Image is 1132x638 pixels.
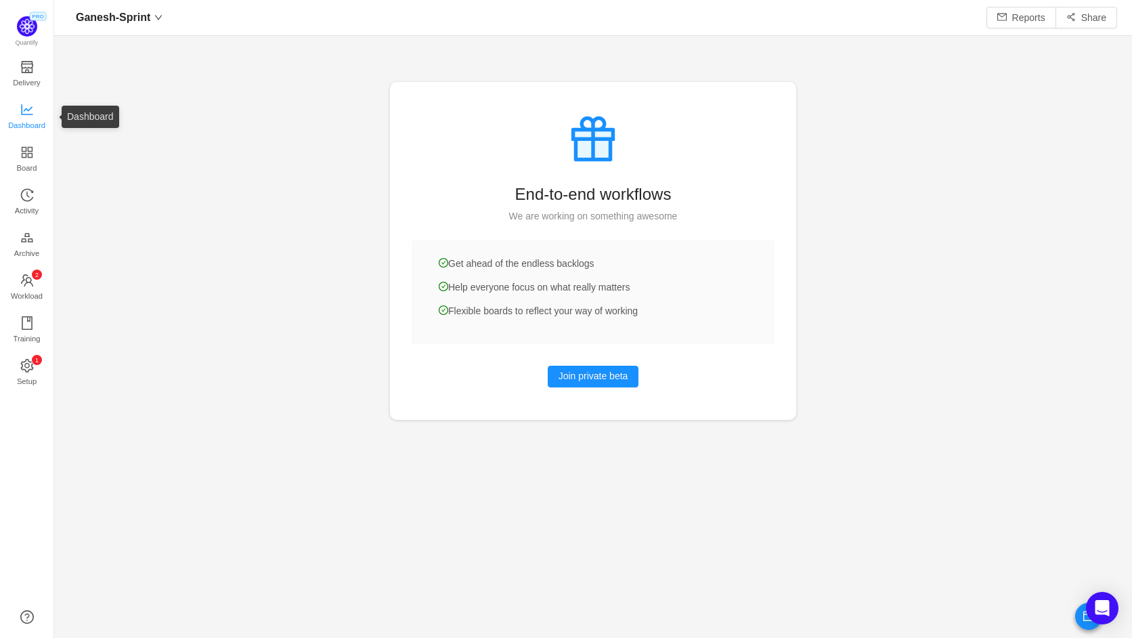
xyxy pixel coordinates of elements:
[1086,592,1118,624] div: Open Intercom Messenger
[17,16,37,37] img: Quantify
[11,282,43,310] span: Workload
[20,359,34,373] i: icon: setting
[1055,7,1117,28] button: icon: share-altShare
[20,146,34,159] i: icon: appstore
[13,69,40,96] span: Delivery
[76,7,150,28] span: Ganesh-Sprint
[35,270,38,280] p: 2
[17,368,37,395] span: Setup
[16,39,39,46] span: Quantify
[20,360,34,387] a: icon: settingSetup
[35,355,38,365] p: 1
[8,112,45,139] span: Dashboard
[17,154,37,182] span: Board
[32,270,42,280] sup: 2
[20,104,34,131] a: Dashboard
[20,146,34,173] a: Board
[20,316,34,330] i: icon: book
[20,274,34,301] a: icon: teamWorkload
[20,189,34,216] a: Activity
[20,610,34,624] a: icon: question-circle
[29,12,46,21] span: PRO
[20,317,34,344] a: Training
[154,14,162,22] i: icon: down
[548,366,639,387] button: Join private beta
[20,274,34,287] i: icon: team
[32,355,42,365] sup: 1
[20,188,34,202] i: icon: history
[20,61,34,88] a: Delivery
[20,231,34,244] i: icon: gold
[1075,603,1102,630] button: icon: calendar
[13,325,40,352] span: Training
[20,60,34,74] i: icon: shop
[15,197,39,224] span: Activity
[14,240,39,267] span: Archive
[20,103,34,116] i: icon: line-chart
[20,232,34,259] a: Archive
[986,7,1056,28] button: icon: mailReports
